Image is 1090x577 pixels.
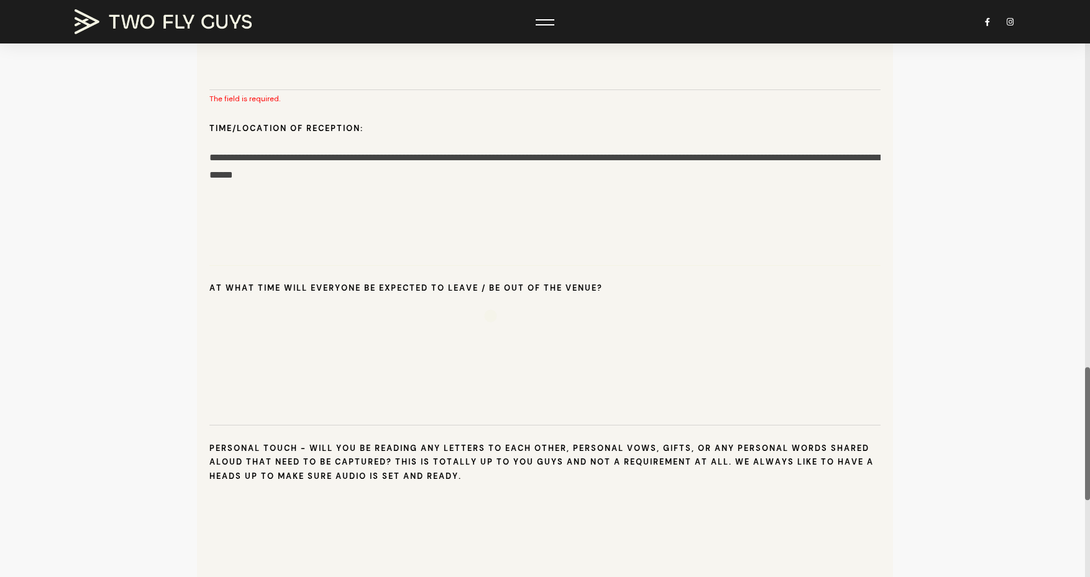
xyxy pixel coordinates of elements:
h6: Time/location of Reception: [209,122,881,135]
span: The field is required. [209,93,881,106]
textarea: Time/location of Reception: [209,142,881,266]
a: TWO FLY GUYS MEDIA TWO FLY GUYS MEDIA [75,9,261,34]
textarea: At what time will everyone be expected to leave / be out of the venue? [209,301,881,425]
h6: Personal Touch - Will you be reading any letters to each other, personal vows, gifts, or any pers... [209,442,881,483]
h6: At what time will everyone be expected to leave / be out of the venue? [209,281,881,295]
img: TWO FLY GUYS MEDIA [75,9,252,34]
